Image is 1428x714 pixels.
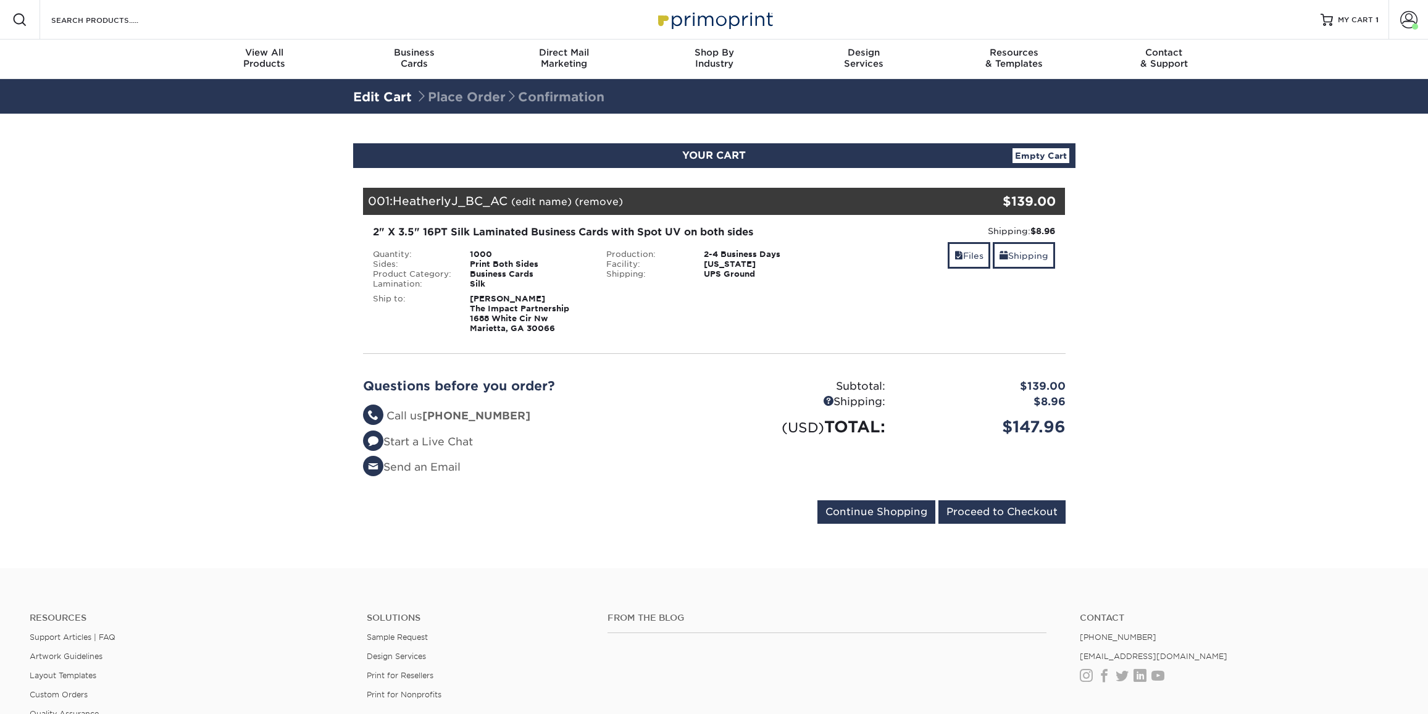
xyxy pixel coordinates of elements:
[30,652,102,661] a: Artwork Guidelines
[789,47,939,69] div: Services
[367,613,589,623] h4: Solutions
[489,47,639,58] span: Direct Mail
[948,192,1056,211] div: $139.00
[461,259,597,269] div: Print Both Sides
[511,196,572,208] a: (edit name)
[653,6,776,33] img: Primoprint
[817,500,935,524] input: Continue Shopping
[190,40,340,79] a: View AllProducts
[363,408,705,424] li: Call us
[1089,47,1239,69] div: & Support
[363,188,948,215] div: 001:
[461,279,597,289] div: Silk
[1080,613,1398,623] a: Contact
[695,250,831,259] div: 2-4 Business Days
[895,394,1075,410] div: $8.96
[695,259,831,269] div: [US_STATE]
[367,671,433,680] a: Print for Resellers
[367,690,441,699] a: Print for Nonprofits
[353,90,412,104] a: Edit Cart
[50,12,170,27] input: SEARCH PRODUCTS.....
[339,47,489,58] span: Business
[782,419,824,435] small: (USD)
[393,194,507,208] span: HeatherlyJ_BC_AC
[1080,652,1227,661] a: [EMAIL_ADDRESS][DOMAIN_NAME]
[190,47,340,58] span: View All
[367,652,426,661] a: Design Services
[364,259,461,269] div: Sides:
[363,379,705,393] h2: Questions before you order?
[422,409,530,422] strong: [PHONE_NUMBER]
[895,415,1075,439] div: $147.96
[840,225,1056,237] div: Shipping:
[608,613,1046,623] h4: From the Blog
[30,632,115,642] a: Support Articles | FAQ
[339,40,489,79] a: BusinessCards
[30,613,348,623] h4: Resources
[954,251,963,261] span: files
[639,47,789,69] div: Industry
[364,294,461,334] div: Ship to:
[1089,40,1239,79] a: Contact& Support
[470,294,569,333] strong: [PERSON_NAME] The Impact Partnership 1688 White Cir Nw Marietta, GA 30066
[575,196,623,208] a: (remove)
[364,269,461,279] div: Product Category:
[1080,632,1156,642] a: [PHONE_NUMBER]
[1338,15,1373,25] span: MY CART
[489,47,639,69] div: Marketing
[938,500,1066,524] input: Proceed to Checkout
[639,40,789,79] a: Shop ByIndustry
[789,47,939,58] span: Design
[597,250,695,259] div: Production:
[489,40,639,79] a: Direct MailMarketing
[1030,226,1055,236] strong: $8.96
[363,435,473,448] a: Start a Live Chat
[597,269,695,279] div: Shipping:
[30,671,96,680] a: Layout Templates
[339,47,489,69] div: Cards
[993,242,1055,269] a: Shipping
[597,259,695,269] div: Facility:
[939,47,1089,69] div: & Templates
[364,279,461,289] div: Lamination:
[367,632,428,642] a: Sample Request
[363,461,461,473] a: Send an Email
[1089,47,1239,58] span: Contact
[895,379,1075,395] div: $139.00
[364,250,461,259] div: Quantity:
[948,242,990,269] a: Files
[714,379,895,395] div: Subtotal:
[714,394,895,410] div: Shipping:
[415,90,604,104] span: Place Order Confirmation
[190,47,340,69] div: Products
[939,47,1089,58] span: Resources
[1013,148,1069,163] a: Empty Cart
[639,47,789,58] span: Shop By
[30,690,88,699] a: Custom Orders
[789,40,939,79] a: DesignServices
[695,269,831,279] div: UPS Ground
[461,269,597,279] div: Business Cards
[682,149,746,161] span: YOUR CART
[939,40,1089,79] a: Resources& Templates
[461,250,597,259] div: 1000
[1376,15,1379,24] span: 1
[714,415,895,439] div: TOTAL:
[1000,251,1008,261] span: shipping
[373,225,822,240] div: 2" X 3.5" 16PT Silk Laminated Business Cards with Spot UV on both sides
